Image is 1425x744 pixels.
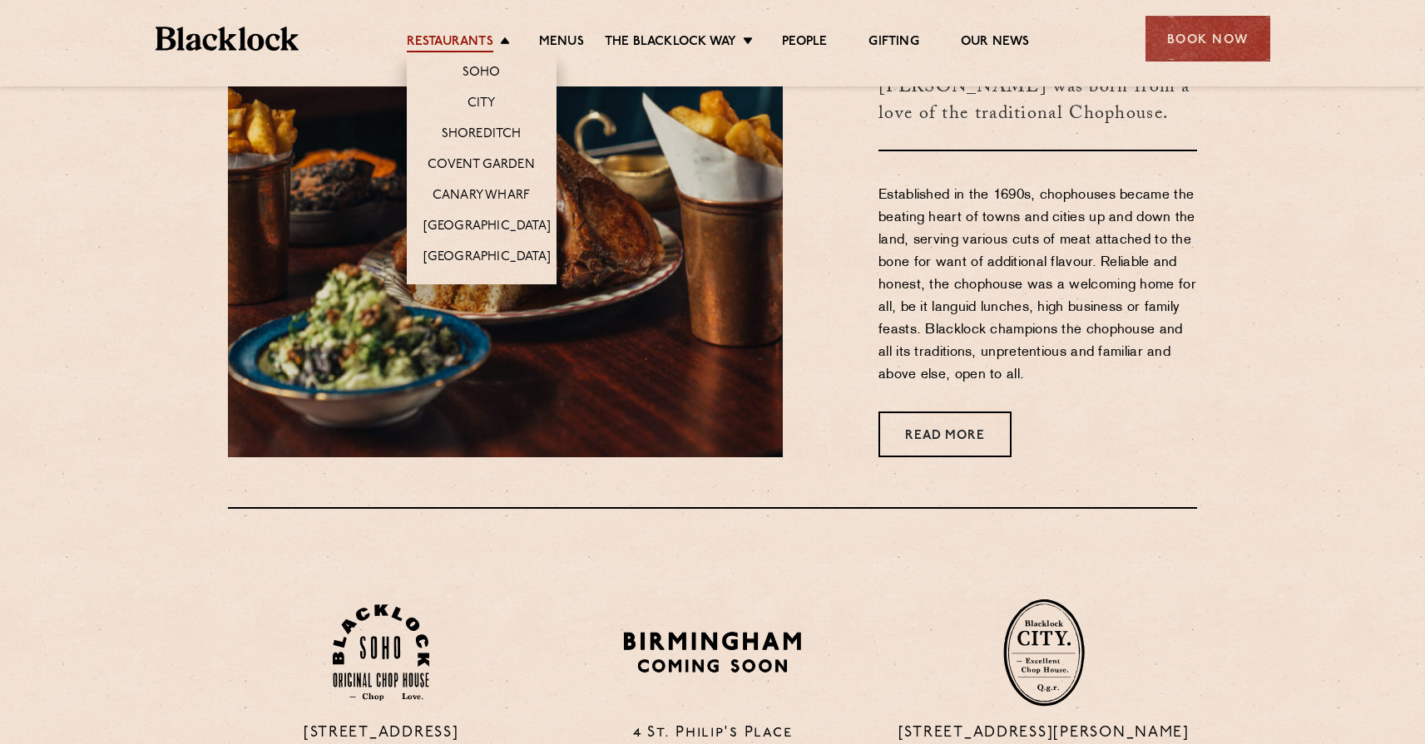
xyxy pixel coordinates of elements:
[878,411,1012,457] a: Read More
[961,34,1030,52] a: Our News
[333,604,429,702] img: Soho-stamp-default.svg
[442,126,522,145] a: Shoreditch
[621,626,804,678] img: BIRMINGHAM-P22_-e1747915156957.png
[539,34,584,52] a: Menus
[1145,16,1270,62] div: Book Now
[782,34,827,52] a: People
[428,157,535,175] a: Covent Garden
[407,34,493,52] a: Restaurants
[433,188,530,206] a: Canary Wharf
[423,249,551,268] a: [GEOGRAPHIC_DATA]
[878,185,1197,387] p: Established in the 1690s, chophouses became the beating heart of towns and cities up and down the...
[463,65,501,83] a: Soho
[878,49,1197,151] h3: [PERSON_NAME] was born from a love of the traditional Chophouse.
[605,34,736,52] a: The Blacklock Way
[868,34,918,52] a: Gifting
[1003,599,1085,707] img: City-stamp-default.svg
[423,219,551,237] a: [GEOGRAPHIC_DATA]
[156,27,299,51] img: BL_Textured_Logo-footer-cropped.svg
[468,96,496,114] a: City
